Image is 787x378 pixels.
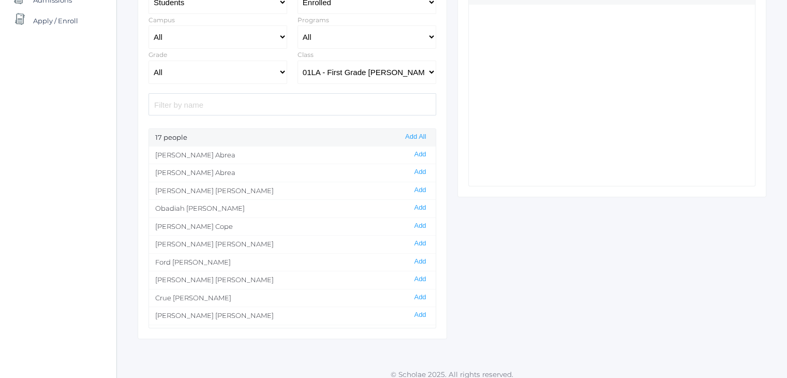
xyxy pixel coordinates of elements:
li: [PERSON_NAME] [PERSON_NAME] [149,182,436,200]
label: Class [298,51,314,59]
button: Add [411,311,429,319]
button: Add [411,257,429,266]
div: 17 people [149,129,436,147]
label: Grade [149,51,167,59]
button: Add [411,275,429,284]
li: [PERSON_NAME] Abrea [149,164,436,182]
label: Programs [298,16,329,24]
label: Campus [149,16,175,24]
button: Add All [402,133,429,141]
input: Filter by name [149,93,436,115]
button: Add [411,239,429,248]
span: Apply / Enroll [33,10,78,31]
li: [PERSON_NAME] [PERSON_NAME] [149,325,436,343]
button: Add [411,293,429,302]
button: Add [411,203,429,212]
li: Obadiah [PERSON_NAME] [149,199,436,217]
li: Crue [PERSON_NAME] [149,289,436,307]
button: Add [411,150,429,159]
button: Add [411,222,429,230]
li: [PERSON_NAME] [PERSON_NAME] [149,235,436,253]
button: Add [411,168,429,177]
li: Ford [PERSON_NAME] [149,253,436,271]
li: [PERSON_NAME] Cope [149,217,436,236]
li: [PERSON_NAME] Abrea [149,147,436,164]
button: Add [411,186,429,195]
li: [PERSON_NAME] [PERSON_NAME] [149,307,436,325]
li: [PERSON_NAME] [PERSON_NAME] [149,271,436,289]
